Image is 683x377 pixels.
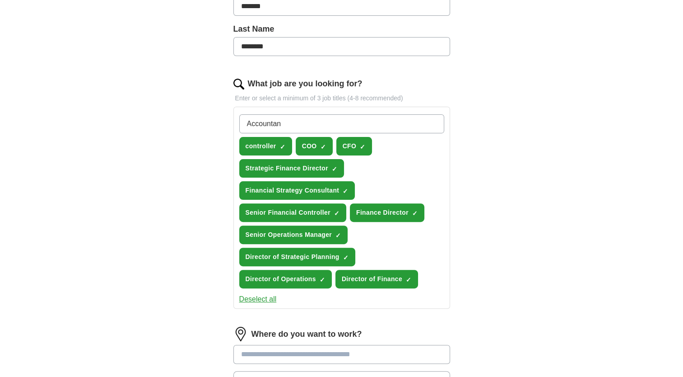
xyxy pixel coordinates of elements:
button: COO✓ [296,137,333,156]
button: CFO✓ [336,137,372,156]
span: Director of Finance [342,274,402,284]
label: Where do you want to work? [251,328,362,340]
button: Director of Strategic Planning✓ [239,248,355,266]
span: ✓ [406,276,411,283]
span: controller [246,141,276,151]
button: Director of Operations✓ [239,270,332,288]
span: ✓ [343,188,348,195]
span: ✓ [335,232,341,239]
span: Senior Financial Controller [246,208,330,217]
label: Last Name [233,23,450,35]
button: controller✓ [239,137,292,156]
input: Type a job title and press enter [239,114,444,133]
span: Finance Director [356,208,409,217]
span: ✓ [332,165,337,173]
img: search.png [233,79,244,90]
button: Senior Operations Manager✓ [239,226,348,244]
span: COO [302,141,317,151]
span: ✓ [334,210,339,217]
span: ✓ [320,276,325,283]
button: Senior Financial Controller✓ [239,203,346,222]
img: location.png [233,327,248,341]
span: Director of Strategic Planning [246,252,339,262]
span: ✓ [343,254,348,261]
button: Deselect all [239,294,277,305]
button: Strategic Finance Director✓ [239,159,344,178]
span: ✓ [412,210,418,217]
span: Strategic Finance Director [246,164,328,173]
span: ✓ [280,143,285,151]
span: Senior Operations Manager [246,230,332,240]
span: CFO [343,141,357,151]
button: Finance Director✓ [350,203,424,222]
span: ✓ [360,143,365,151]
button: Director of Finance✓ [335,270,418,288]
p: Enter or select a minimum of 3 job titles (4-8 recommended) [233,94,450,103]
span: Financial Strategy Consultant [246,186,339,195]
label: What job are you looking for? [248,78,362,90]
span: Director of Operations [246,274,316,284]
button: Financial Strategy Consultant✓ [239,181,355,200]
span: ✓ [321,143,326,151]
